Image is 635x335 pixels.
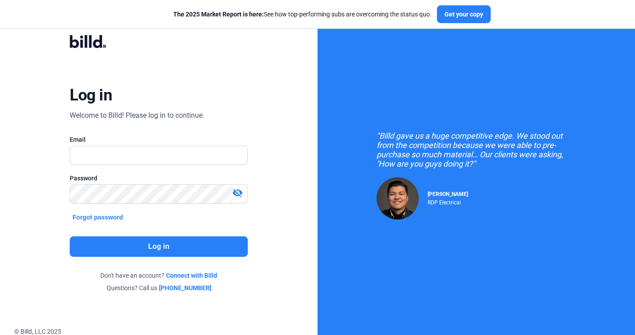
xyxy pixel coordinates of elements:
[70,110,204,121] div: Welcome to Billd! Please log in to continue.
[70,174,247,183] div: Password
[232,187,243,198] mat-icon: visibility_off
[70,236,247,257] button: Log in
[159,283,211,292] a: [PHONE_NUMBER]
[70,85,112,105] div: Log in
[173,10,432,19] div: See how top-performing subs are overcoming the status quo.
[70,271,247,280] div: Don't have an account?
[70,135,247,144] div: Email
[428,197,468,206] div: RDP Electrical
[70,212,126,222] button: Forgot password
[70,283,247,292] div: Questions? Call us
[166,271,217,280] a: Connect with Billd
[377,177,419,219] img: Raul Pacheco
[173,11,264,18] span: The 2025 Market Report is here:
[428,191,468,197] span: [PERSON_NAME]
[377,131,576,168] div: "Billd gave us a huge competitive edge. We stood out from the competition because we were able to...
[437,5,491,23] button: Get your copy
